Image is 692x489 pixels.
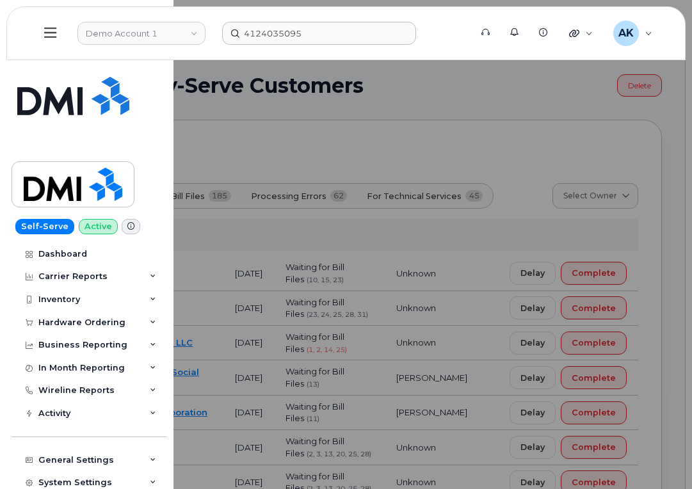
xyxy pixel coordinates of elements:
div: General Settings [38,455,114,465]
img: Demo Account 1 [24,166,122,203]
img: Simplex My-Serve [17,77,129,115]
a: Active [79,219,118,234]
div: Activity [38,408,70,419]
a: Demo Account 1 [12,161,134,207]
div: System Settings [38,477,112,488]
div: Carrier Reports [38,271,108,282]
div: Hardware Ordering [38,317,125,328]
a: Self-Serve [15,219,74,234]
div: In Month Reporting [38,363,125,373]
div: Wireline Reports [38,385,115,396]
div: Business Reporting [38,340,127,350]
div: Dashboard [38,249,87,259]
div: Inventory [38,294,80,305]
a: Dashboard [12,243,166,266]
